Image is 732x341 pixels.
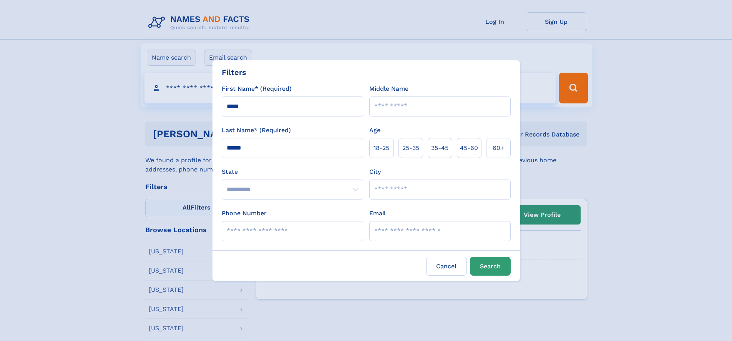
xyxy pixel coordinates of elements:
[222,209,267,218] label: Phone Number
[369,126,380,135] label: Age
[460,143,478,153] span: 45‑60
[373,143,389,153] span: 18‑25
[470,257,511,276] button: Search
[222,167,363,176] label: State
[493,143,504,153] span: 60+
[426,257,467,276] label: Cancel
[369,209,386,218] label: Email
[222,67,246,78] div: Filters
[369,167,381,176] label: City
[222,84,292,93] label: First Name* (Required)
[402,143,419,153] span: 25‑35
[222,126,291,135] label: Last Name* (Required)
[369,84,408,93] label: Middle Name
[431,143,448,153] span: 35‑45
